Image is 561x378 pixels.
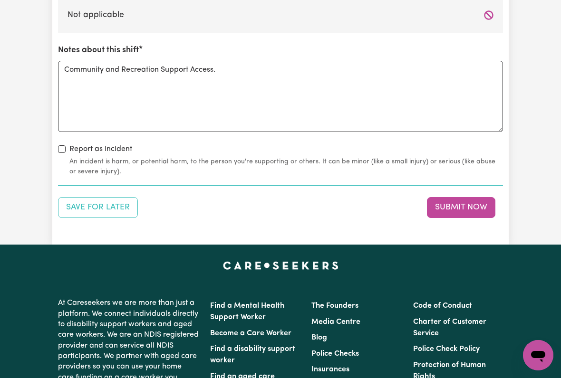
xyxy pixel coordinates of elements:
[69,143,132,155] label: Report as Incident
[210,345,295,364] a: Find a disability support worker
[311,302,358,310] a: The Founders
[413,302,472,310] a: Code of Conduct
[69,157,503,177] small: An incident is harm, or potential harm, to the person you're supporting or others. It can be mino...
[210,302,284,321] a: Find a Mental Health Support Worker
[311,350,359,358] a: Police Checks
[58,44,139,57] label: Notes about this shift
[58,197,138,218] button: Save your job report
[523,340,553,370] iframe: Button to launch messaging window
[210,330,291,337] a: Become a Care Worker
[311,366,349,373] a: Insurances
[427,197,495,218] button: Submit your job report
[311,334,327,341] a: Blog
[58,61,503,132] textarea: Community and Recreation Support Access.
[413,345,480,353] a: Police Check Policy
[311,318,360,326] a: Media Centre
[413,318,486,337] a: Charter of Customer Service
[68,9,493,21] label: Not applicable
[223,262,339,269] a: Careseekers home page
